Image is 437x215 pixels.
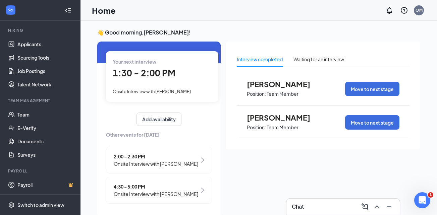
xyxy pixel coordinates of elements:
[8,168,73,174] div: Payroll
[8,27,73,33] div: Hiring
[384,201,394,212] button: Minimize
[114,160,198,167] span: Onsite Interview with [PERSON_NAME]
[114,153,198,160] span: 2:00 - 2:30 PM
[113,59,156,65] span: Your next interview
[17,64,75,78] a: Job Postings
[97,29,420,36] h3: 👋 Good morning, [PERSON_NAME] !
[247,124,266,131] p: Position:
[17,38,75,51] a: Applicants
[92,5,116,16] h1: Home
[247,91,266,97] p: Position:
[17,121,75,135] a: E-Verify
[237,56,283,63] div: Interview completed
[17,202,64,208] div: Switch to admin view
[247,113,321,122] span: [PERSON_NAME]
[385,203,393,211] svg: Minimize
[345,115,399,130] button: Move to next stage
[17,108,75,121] a: Team
[360,201,370,212] button: ComposeMessage
[293,56,344,63] div: Waiting for an interview
[247,80,321,88] span: [PERSON_NAME]
[17,51,75,64] a: Sourcing Tools
[373,203,381,211] svg: ChevronUp
[17,148,75,161] a: Surveys
[106,131,212,138] span: Other events for [DATE]
[345,82,399,96] button: Move to next stage
[114,183,198,190] span: 4:30 - 5:00 PM
[17,135,75,148] a: Documents
[17,78,75,91] a: Talent Network
[65,7,71,14] svg: Collapse
[8,202,15,208] svg: Settings
[267,91,298,97] p: Team Member
[428,192,433,198] span: 1
[414,192,430,208] iframe: Intercom live chat
[416,7,423,13] div: OM
[113,89,191,94] span: Onsite Interview with [PERSON_NAME]
[361,203,369,211] svg: ComposeMessage
[400,6,408,14] svg: QuestionInfo
[267,124,298,131] p: Team Member
[292,203,304,210] h3: Chat
[385,6,393,14] svg: Notifications
[8,98,73,103] div: Team Management
[372,201,382,212] button: ChevronUp
[114,190,198,198] span: Onsite Interview with [PERSON_NAME]
[7,7,14,13] svg: WorkstreamLogo
[113,67,175,78] span: 1:30 - 2:00 PM
[17,178,75,192] a: PayrollCrown
[136,113,181,126] button: Add availability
